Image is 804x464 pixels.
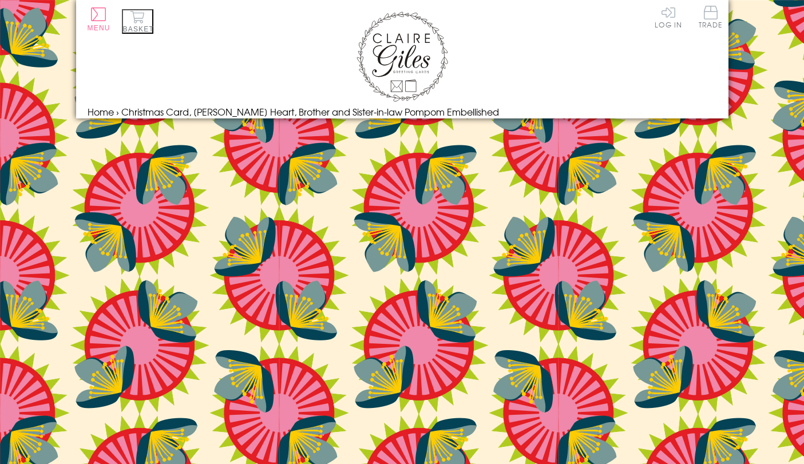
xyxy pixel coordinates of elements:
[88,105,717,118] nav: breadcrumbs
[116,105,119,118] span: ›
[88,7,110,32] button: Menu
[88,105,114,118] a: Home
[699,6,723,28] span: Trade
[122,9,153,34] button: Basket
[655,6,682,28] a: Log In
[88,24,110,32] span: Menu
[357,11,448,102] img: Claire Giles Greetings Cards
[121,105,499,118] span: Christmas Card, [PERSON_NAME] Heart, Brother and Sister-in-law Pompom Embellished
[699,6,723,30] a: Trade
